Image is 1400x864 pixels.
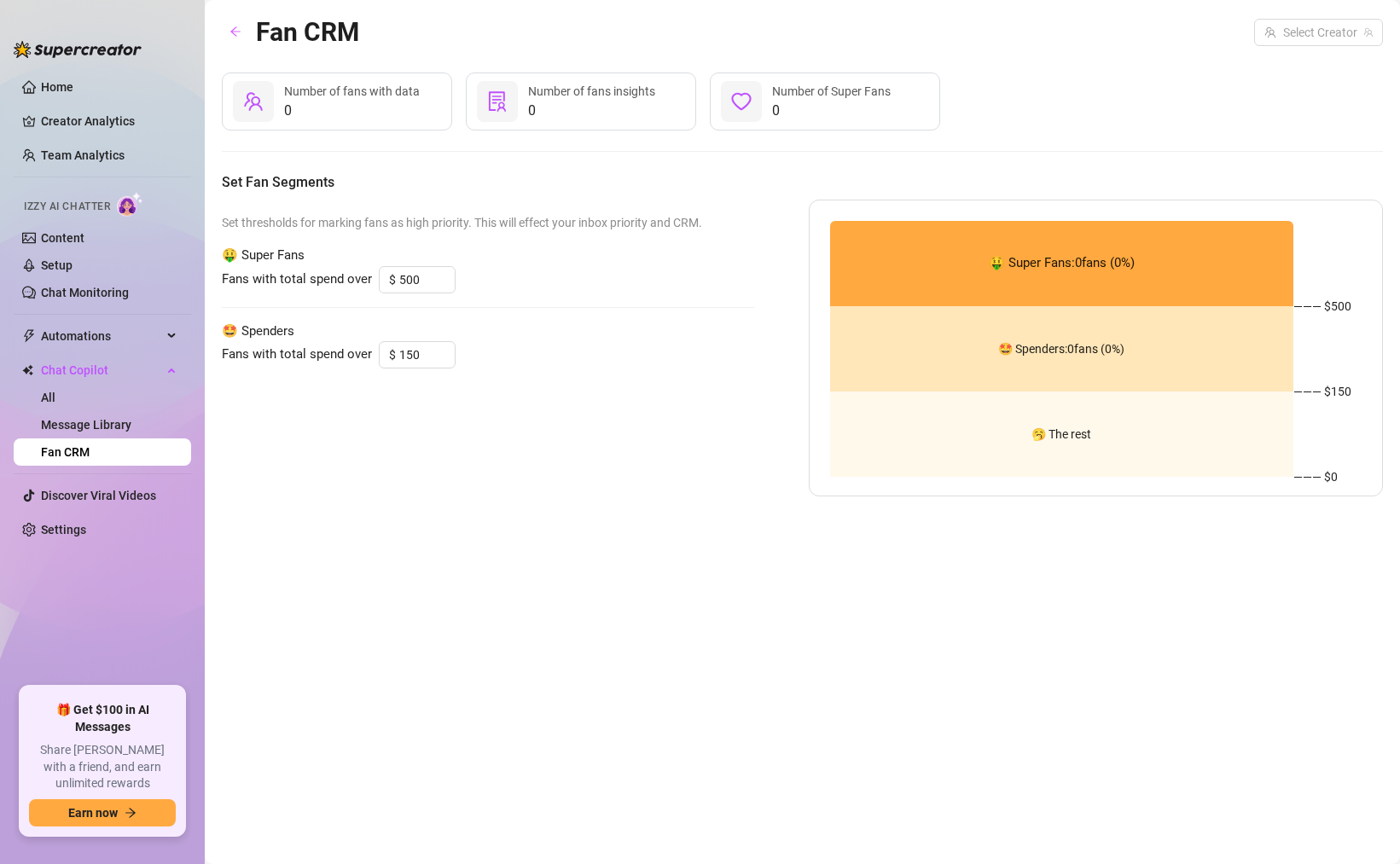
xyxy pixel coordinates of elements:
[1363,27,1374,38] span: team
[41,357,162,384] span: Chat Copilot
[222,172,1383,193] h5: Set Fan Segments
[399,342,455,368] input: 150
[14,41,142,58] img: logo-BBDzfeDw.svg
[399,267,455,293] input: 500
[41,523,86,536] a: Settings
[222,270,372,290] span: Fans with total spend over
[41,445,90,459] a: Fan CRM
[41,286,129,299] a: Chat Monitoring
[989,253,1135,274] span: 🤑 Super Fans: 0 fans ( 0 %)
[29,799,176,826] button: Earn nowarrow-right
[487,91,508,112] span: solution
[125,807,137,819] span: arrow-right
[41,231,84,245] a: Content
[222,322,754,342] span: 🤩 Spenders
[41,418,131,432] a: Message Library
[41,258,73,272] a: Setup
[256,12,359,52] article: Fan CRM
[528,84,655,98] span: Number of fans insights
[243,91,264,112] span: team
[772,101,891,121] span: 0
[68,806,118,820] span: Earn now
[41,80,73,94] a: Home
[117,192,143,217] img: AI Chatter
[41,148,125,162] a: Team Analytics
[222,246,754,266] span: 🤑 Super Fans
[772,84,891,98] span: Number of Super Fans
[41,489,156,502] a: Discover Viral Videos
[41,322,162,350] span: Automations
[22,329,36,343] span: thunderbolt
[29,702,176,735] span: 🎁 Get $100 in AI Messages
[222,213,754,232] span: Set thresholds for marking fans as high priority. This will effect your inbox priority and CRM.
[222,345,372,365] span: Fans with total spend over
[284,84,420,98] span: Number of fans with data
[29,742,176,792] span: Share [PERSON_NAME] with a friend, and earn unlimited rewards
[229,26,241,38] span: arrow-left
[41,391,55,404] a: All
[284,101,420,121] span: 0
[24,199,110,215] span: Izzy AI Chatter
[731,91,752,112] span: heart
[528,101,655,121] span: 0
[41,107,177,135] a: Creator Analytics
[22,364,33,376] img: Chat Copilot
[1342,806,1383,847] iframe: Intercom live chat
